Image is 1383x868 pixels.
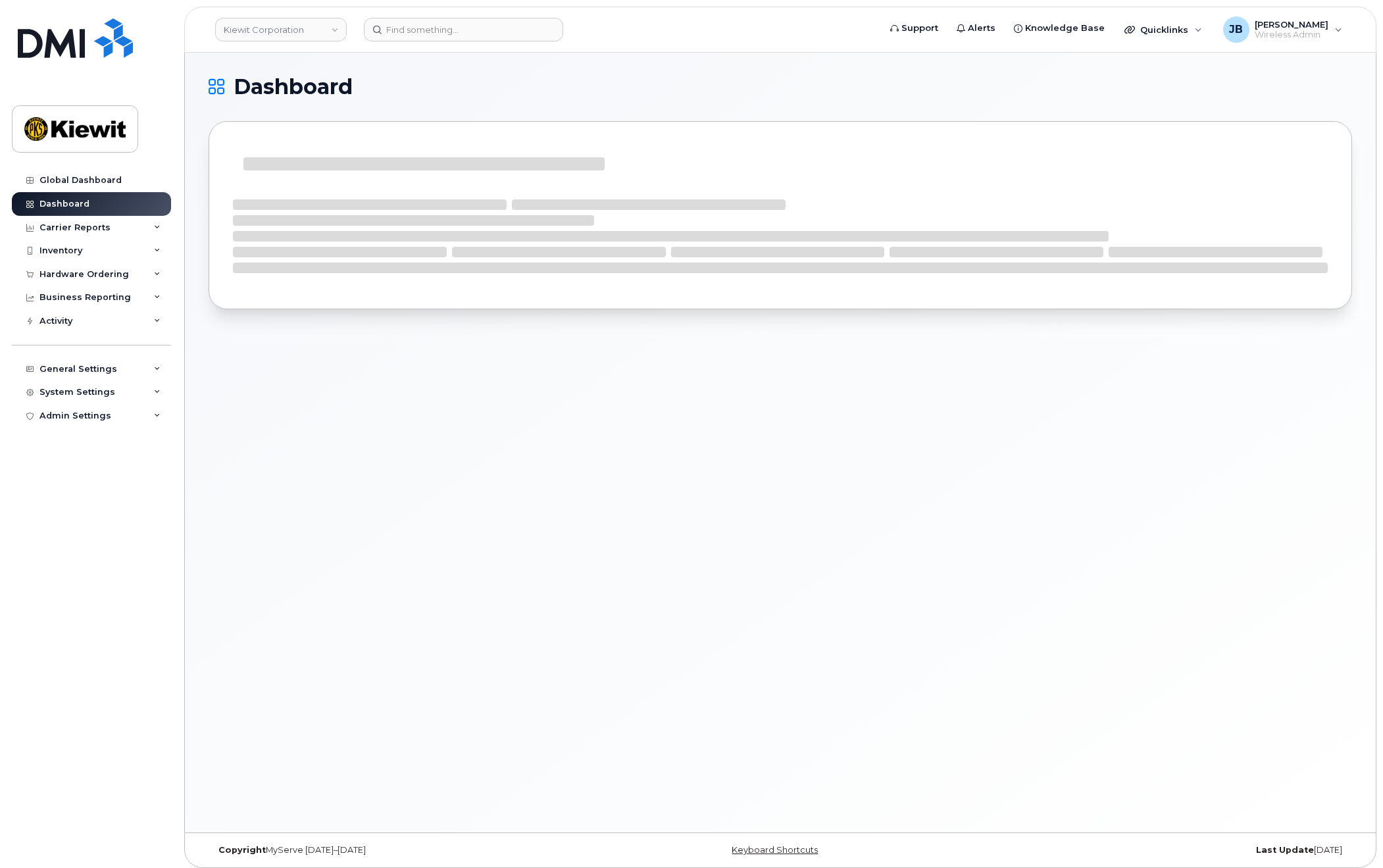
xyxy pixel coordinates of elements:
[234,77,353,97] span: Dashboard
[218,845,266,855] strong: Copyright
[209,845,590,855] div: MyServe [DATE]–[DATE]
[971,845,1352,855] div: [DATE]
[732,845,818,855] a: Keyboard Shortcuts
[1256,845,1314,855] strong: Last Update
